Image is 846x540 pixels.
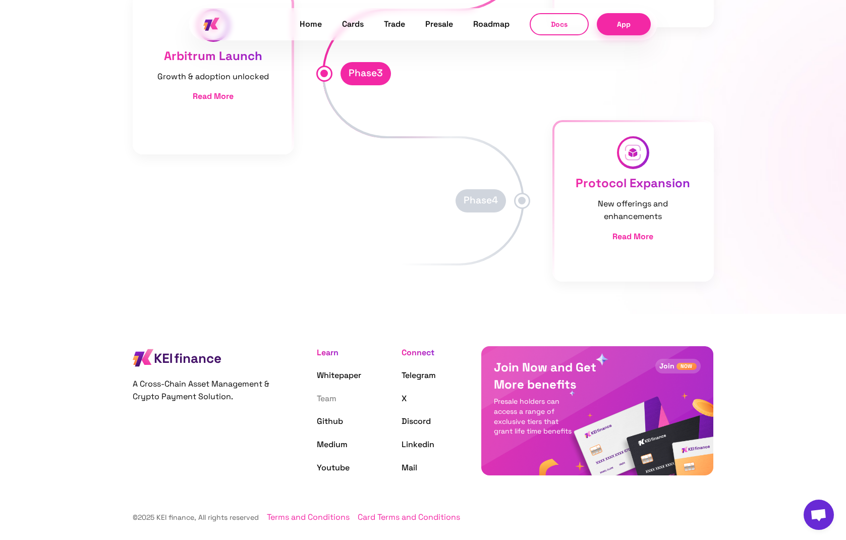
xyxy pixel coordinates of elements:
[530,13,589,35] button: Docs
[804,500,834,530] div: Open de chat
[402,416,431,426] a: Discord
[659,360,674,371] p: Join
[133,512,259,523] p: © 2025 KEI finance , All rights reserved
[494,359,596,393] p: Join Now and Get More benefits
[576,175,690,191] span: Protocol Expansion
[402,462,417,473] a: Mail
[203,18,219,31] img: kei
[317,393,336,404] a: Team
[402,347,434,358] span: Connect
[193,91,234,102] button: Read More
[612,231,653,242] button: Read More
[358,511,460,524] a: Card Terms and Conditions
[624,143,642,161] img: roadmap-protocol.svg
[317,416,343,426] a: Github
[473,18,510,31] a: Roadmap
[317,439,348,450] a: Medium
[317,347,339,358] span: Learn
[133,346,221,369] img: KEI finance
[164,48,262,64] span: Arbitrum Launch
[402,370,436,381] a: Telegram
[317,370,361,381] a: Whitepaper
[494,397,575,436] p: Presale holders can access a range of exclusive tiers that grant life time benefits
[402,439,434,450] a: Linkedin
[267,511,350,524] a: Terms and Conditions
[597,13,651,35] a: App
[596,353,609,366] img: star
[384,18,405,31] a: Trade
[157,70,269,83] p: Growth & adoption unlocked
[342,18,364,31] a: Cards
[300,18,322,31] a: Home
[317,462,350,473] a: Youtube
[456,189,506,212] div: Phase 4
[568,197,697,223] p: New offerings and enhancements
[402,393,407,404] a: X
[676,363,697,370] div: NOW
[425,18,453,31] a: Presale
[341,62,391,85] div: Phase 3
[133,377,272,403] p: A Cross-Chain Asset Management & Crypto Payment Solution.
